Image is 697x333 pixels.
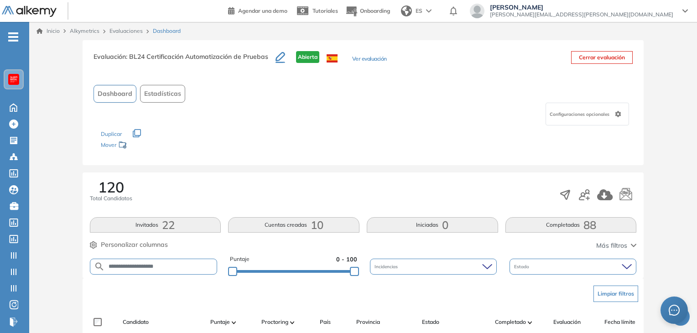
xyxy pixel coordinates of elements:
span: Incidencias [375,263,400,270]
span: Total Candidatos [90,194,132,203]
span: Estadísticas [144,89,181,99]
img: SEARCH_ALT [94,261,105,272]
img: [missing "en.ARROW_ALT" translation] [232,321,236,324]
span: Estado [422,318,439,326]
button: Onboarding [345,1,390,21]
span: Dashboard [153,27,181,35]
img: arrow [426,9,432,13]
span: Fecha límite [604,318,635,326]
span: Agendar una demo [238,7,287,14]
span: Más filtros [596,241,627,250]
span: [PERSON_NAME] [490,4,673,11]
button: Ver evaluación [352,55,387,64]
button: Limpiar filtros [593,286,638,302]
a: Evaluaciones [109,27,143,34]
button: Estadísticas [140,85,185,103]
span: [PERSON_NAME][EMAIL_ADDRESS][PERSON_NAME][DOMAIN_NAME] [490,11,673,18]
span: Personalizar columnas [101,240,168,250]
span: Candidato [123,318,149,326]
button: Más filtros [596,241,636,250]
img: https://assets.alkemy.org/workspaces/620/d203e0be-08f6-444b-9eae-a92d815a506f.png [10,76,17,83]
span: Dashboard [98,89,132,99]
button: Invitados22 [90,217,221,233]
span: Abierta [296,51,319,63]
span: Proctoring [261,318,288,326]
button: Personalizar columnas [90,240,168,250]
img: [missing "en.ARROW_ALT" translation] [528,321,532,324]
span: Onboarding [360,7,390,14]
span: Duplicar [101,130,122,137]
span: ES [416,7,422,15]
div: Configuraciones opcionales [546,103,629,125]
span: message [669,305,680,316]
button: Cerrar evaluación [571,51,633,64]
span: Puntaje [230,255,250,264]
button: Iniciadas0 [367,217,498,233]
span: Completado [495,318,526,326]
div: Mover [101,137,192,154]
button: Cuentas creadas10 [228,217,359,233]
a: Inicio [36,27,60,35]
span: : BL24 Certificación Automatización de Pruebas [126,52,268,61]
img: world [401,5,412,16]
button: Dashboard [94,85,136,103]
span: Provincia [356,318,380,326]
span: Tutoriales [312,7,338,14]
div: Estado [510,259,636,275]
span: Puntaje [210,318,230,326]
img: [missing "en.ARROW_ALT" translation] [290,321,295,324]
div: Incidencias [370,259,497,275]
button: Completadas88 [505,217,637,233]
span: Configuraciones opcionales [550,111,611,118]
img: Logo [2,6,57,17]
span: 120 [98,180,124,194]
span: Alkymetrics [70,27,99,34]
span: 0 - 100 [336,255,357,264]
img: ESP [327,54,338,62]
span: País [320,318,331,326]
a: Agendar una demo [228,5,287,16]
i: - [8,36,18,38]
h3: Evaluación [94,51,276,70]
span: Evaluación [553,318,581,326]
span: Estado [514,263,531,270]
